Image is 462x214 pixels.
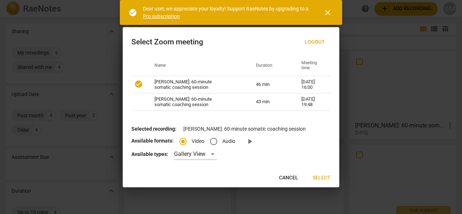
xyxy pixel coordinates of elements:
td: [PERSON_NAME]: 60-minute somatic coaching session [146,76,247,93]
button: Select [307,171,336,184]
span: Video [192,137,204,145]
b: Available formats: [131,138,174,144]
span: close [323,8,332,17]
a: Pro subscription [143,13,180,19]
td: [PERSON_NAME]: 60-minute somatic coaching session [146,93,247,111]
p: [PERSON_NAME]: 60-minute somatic coaching session [131,125,331,133]
button: Close [319,4,336,21]
div: Select Zoom meeting [131,38,203,47]
span: check_circle [128,8,137,17]
b: Selected recording: [131,126,176,132]
th: Name [146,56,247,76]
span: Audio [222,137,235,145]
div: Dear user, we appreciate your loyalty! Support RaeNotes by upgrading to a [143,5,310,20]
button: Logout [299,36,331,49]
td: 46 min [247,76,293,93]
span: Logout [305,39,325,46]
span: Cancel [279,174,298,182]
span: play_arrow [245,137,254,146]
span: Select [313,174,331,182]
td: [DATE] 19:48 [293,93,331,111]
td: 43 min [247,93,293,111]
th: Duration [247,56,293,76]
button: Cancel [273,171,304,184]
td: [DATE] 16:00 [293,76,331,93]
div: Gallery View [174,148,217,160]
b: Available types: [131,151,168,157]
th: Meeting time [293,56,331,76]
a: Preview [241,133,258,150]
div: File type [179,138,241,144]
span: check_circle [134,80,143,88]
